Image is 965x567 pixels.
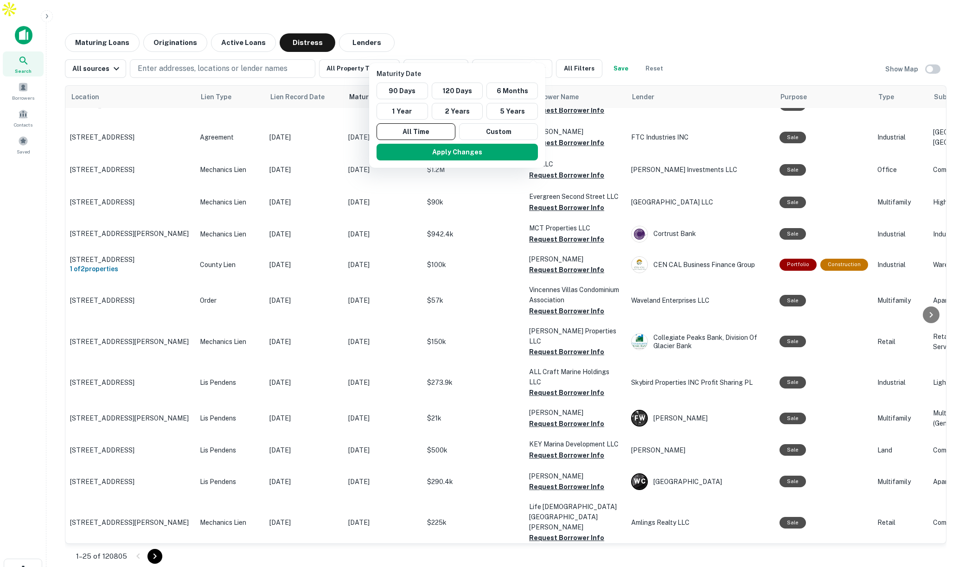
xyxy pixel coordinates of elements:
button: 120 Days [432,83,483,99]
button: 1 Year [377,103,428,120]
iframe: Chat Widget [919,493,965,537]
p: Maturity Date [377,69,542,79]
button: 2 Years [432,103,483,120]
button: 6 Months [486,83,538,99]
button: Apply Changes [377,144,538,160]
button: 5 Years [486,103,538,120]
button: Custom [459,123,538,140]
button: All Time [377,123,455,140]
button: 90 Days [377,83,428,99]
